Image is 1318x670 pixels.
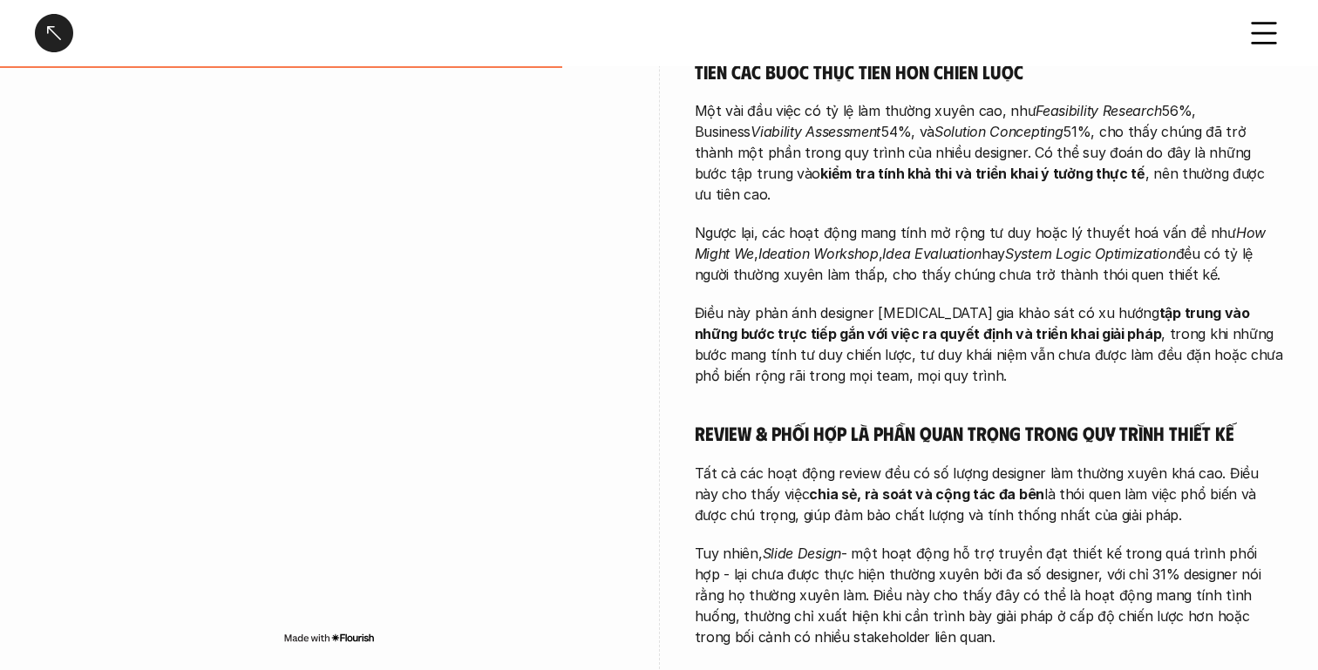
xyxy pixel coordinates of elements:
iframe: Interactive or visual content [35,105,624,627]
p: Tất cả các hoạt động review đều có số lượng designer làm thường xuyên khá cao. Điều này cho thấy ... [695,463,1284,525]
em: Viability Assessment [751,123,880,140]
em: Slide Design [763,545,841,562]
p: Tuy nhiên, - một hoạt động hỗ trợ truyền đạt thiết kế trong quá trình phối hợp - lại chưa được th... [695,543,1284,647]
em: Ideation Workshop [758,245,879,262]
p: Một vài đầu việc có tỷ lệ làm thường xuyên cao, như 56%, Business 54%, và 51%, cho thấy chúng đã ... [695,100,1284,205]
h5: Review & phối hợp là phần quan trọng trong quy trình thiết kế [695,421,1284,445]
p: Điều này phản ánh designer [MEDICAL_DATA] gia khảo sát có xu hướng , trong khi những bước mang tí... [695,302,1284,386]
p: Ngược lại, các hoạt động mang tính mở rộng tư duy hoặc lý thuyết hoá vấn đề như , , hay đều có tỷ... [695,222,1284,285]
strong: kiểm tra tính khả thi và triển khai ý tưởng thực tế [820,165,1145,182]
img: Made with Flourish [283,631,375,645]
em: Idea Evaluation [882,245,982,262]
em: Solution Concepting [934,123,1063,140]
em: System Logic Optimization [1005,245,1176,262]
em: Feasibility Research [1036,102,1161,119]
strong: chia sẻ, rà soát và cộng tác đa bên [809,485,1044,503]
